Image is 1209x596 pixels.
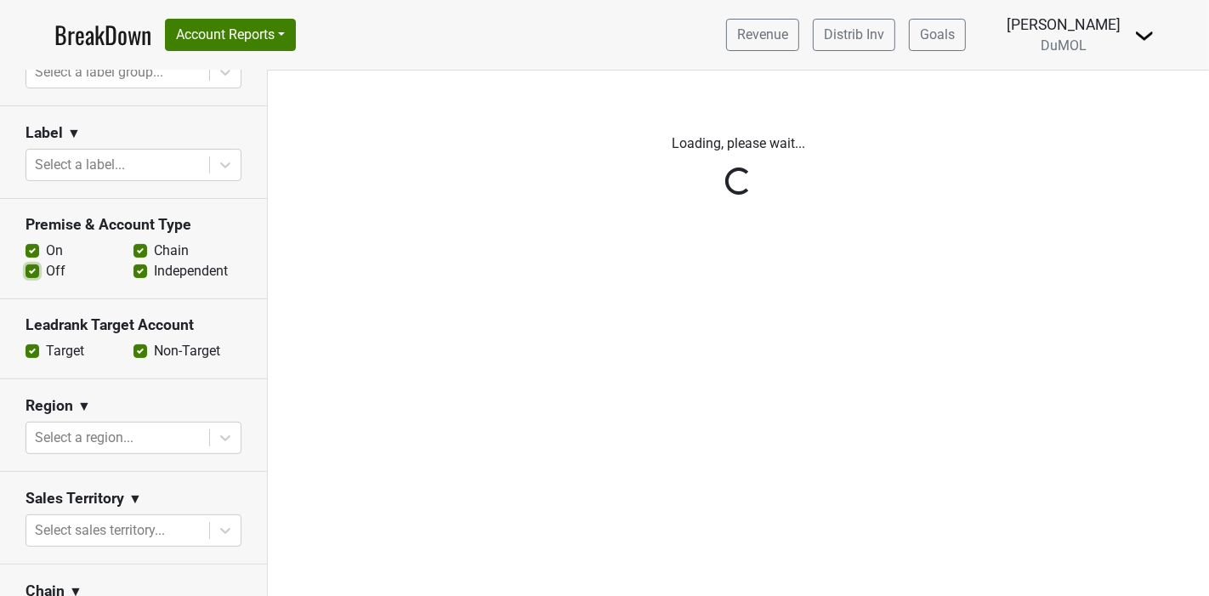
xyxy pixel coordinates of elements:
a: BreakDown [54,17,151,53]
p: Loading, please wait... [281,133,1196,154]
span: DuMOL [1041,37,1087,54]
a: Goals [909,19,966,51]
button: Account Reports [165,19,296,51]
a: Revenue [726,19,799,51]
img: Dropdown Menu [1134,26,1155,46]
div: [PERSON_NAME] [1007,14,1121,36]
a: Distrib Inv [813,19,895,51]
